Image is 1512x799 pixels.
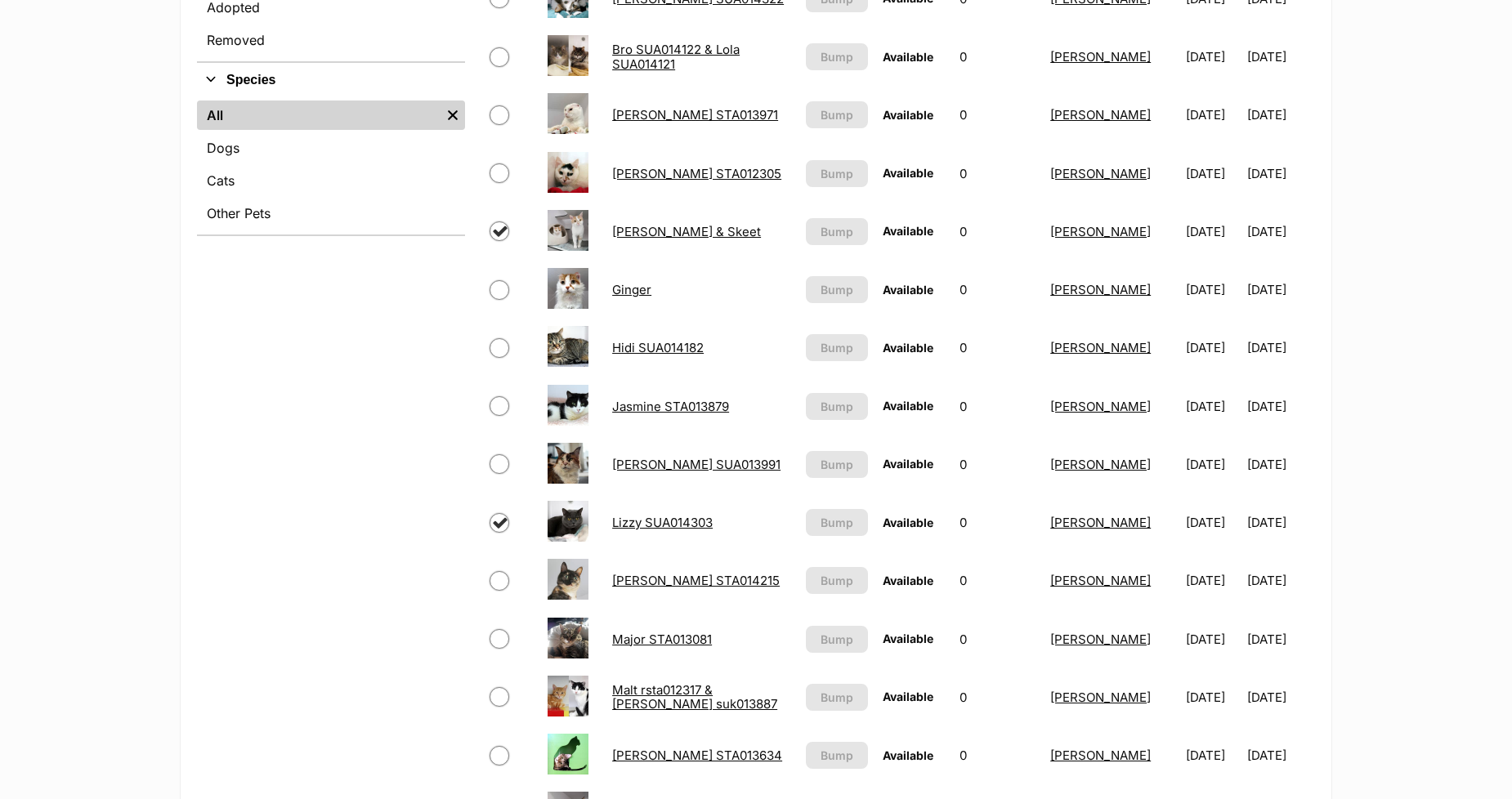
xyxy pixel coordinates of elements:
[806,43,868,70] button: Bump
[612,748,782,763] a: [PERSON_NAME] STA013634
[806,334,868,361] button: Bump
[821,456,853,473] span: Bump
[1050,49,1151,65] a: [PERSON_NAME]
[1247,319,1313,376] td: [DATE]
[197,133,465,163] a: Dogs
[883,632,933,645] span: Available
[953,611,1042,667] td: 0
[1179,203,1246,260] td: [DATE]
[441,100,465,130] a: Remove filter
[806,393,868,420] button: Bump
[1050,690,1151,705] a: [PERSON_NAME]
[1247,145,1313,202] td: [DATE]
[953,494,1042,551] td: 0
[612,457,781,472] a: [PERSON_NAME] SUA013991
[612,682,777,712] a: Malt rsta012317 & [PERSON_NAME] suk013887
[612,282,651,297] a: Ginger
[883,457,933,471] span: Available
[806,567,868,594] button: Bump
[821,281,853,298] span: Bump
[612,340,704,355] a: Hidi SUA014182
[821,223,853,240] span: Bump
[1179,378,1246,435] td: [DATE]
[883,108,933,122] span: Available
[1179,261,1246,318] td: [DATE]
[821,339,853,356] span: Bump
[197,166,465,195] a: Cats
[953,145,1042,202] td: 0
[1050,340,1151,355] a: [PERSON_NAME]
[953,203,1042,260] td: 0
[1247,203,1313,260] td: [DATE]
[883,399,933,413] span: Available
[1247,436,1313,493] td: [DATE]
[953,319,1042,376] td: 0
[821,398,853,415] span: Bump
[1247,727,1313,783] td: [DATE]
[1050,632,1151,647] a: [PERSON_NAME]
[821,572,853,589] span: Bump
[1050,166,1151,181] a: [PERSON_NAME]
[1247,261,1313,318] td: [DATE]
[1247,378,1313,435] td: [DATE]
[612,515,713,530] a: Lizzy SUA014303
[883,224,933,238] span: Available
[806,626,868,653] button: Bump
[612,42,740,71] a: Bro SUA014122 & Lola SUA014121
[612,632,712,647] a: Major STA013081
[1179,727,1246,783] td: [DATE]
[883,516,933,529] span: Available
[1179,319,1246,376] td: [DATE]
[883,748,933,762] span: Available
[806,684,868,711] button: Bump
[1247,669,1313,725] td: [DATE]
[1247,29,1313,85] td: [DATE]
[1179,87,1246,143] td: [DATE]
[806,451,868,478] button: Bump
[1179,29,1246,85] td: [DATE]
[953,87,1042,143] td: 0
[612,224,761,239] a: [PERSON_NAME] & Skeet
[1247,87,1313,143] td: [DATE]
[197,97,465,234] div: Species
[1050,282,1151,297] a: [PERSON_NAME]
[953,727,1042,783] td: 0
[821,514,853,531] span: Bump
[1050,515,1151,530] a: [PERSON_NAME]
[883,341,933,355] span: Available
[883,574,933,587] span: Available
[197,25,465,55] a: Removed
[953,261,1042,318] td: 0
[953,378,1042,435] td: 0
[953,436,1042,493] td: 0
[821,631,853,648] span: Bump
[883,283,933,297] span: Available
[806,742,868,769] button: Bump
[1050,399,1151,414] a: [PERSON_NAME]
[612,166,781,181] a: [PERSON_NAME] STA012305
[806,509,868,536] button: Bump
[1247,494,1313,551] td: [DATE]
[1179,436,1246,493] td: [DATE]
[1179,611,1246,667] td: [DATE]
[1050,748,1151,763] a: [PERSON_NAME]
[612,573,780,588] a: [PERSON_NAME] STA014215
[197,199,465,228] a: Other Pets
[821,689,853,706] span: Bump
[197,100,441,130] a: All
[883,166,933,180] span: Available
[1247,552,1313,609] td: [DATE]
[1050,457,1151,472] a: [PERSON_NAME]
[1179,552,1246,609] td: [DATE]
[1050,573,1151,588] a: [PERSON_NAME]
[821,48,853,65] span: Bump
[821,747,853,764] span: Bump
[197,69,465,91] button: Species
[1179,494,1246,551] td: [DATE]
[1179,669,1246,725] td: [DATE]
[953,552,1042,609] td: 0
[806,101,868,128] button: Bump
[612,399,729,414] a: Jasmine STA013879
[806,276,868,303] button: Bump
[1050,224,1151,239] a: [PERSON_NAME]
